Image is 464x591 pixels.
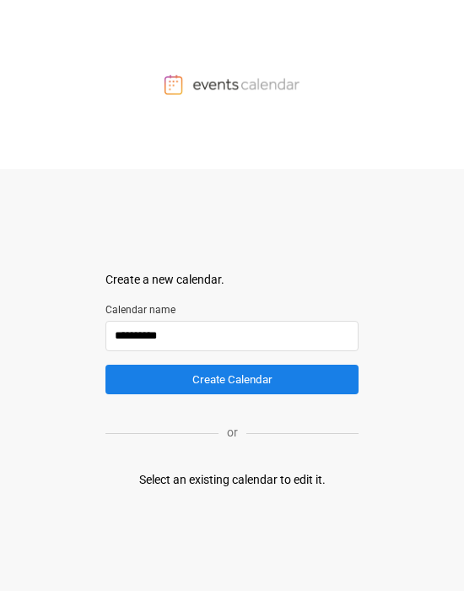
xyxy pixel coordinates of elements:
p: or [219,424,246,442]
div: Select an existing calendar to edit it. [139,471,326,489]
label: Calendar name [105,302,359,317]
button: Create Calendar [105,365,359,394]
div: Create a new calendar. [105,271,359,289]
img: Events Calendar [165,74,299,95]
